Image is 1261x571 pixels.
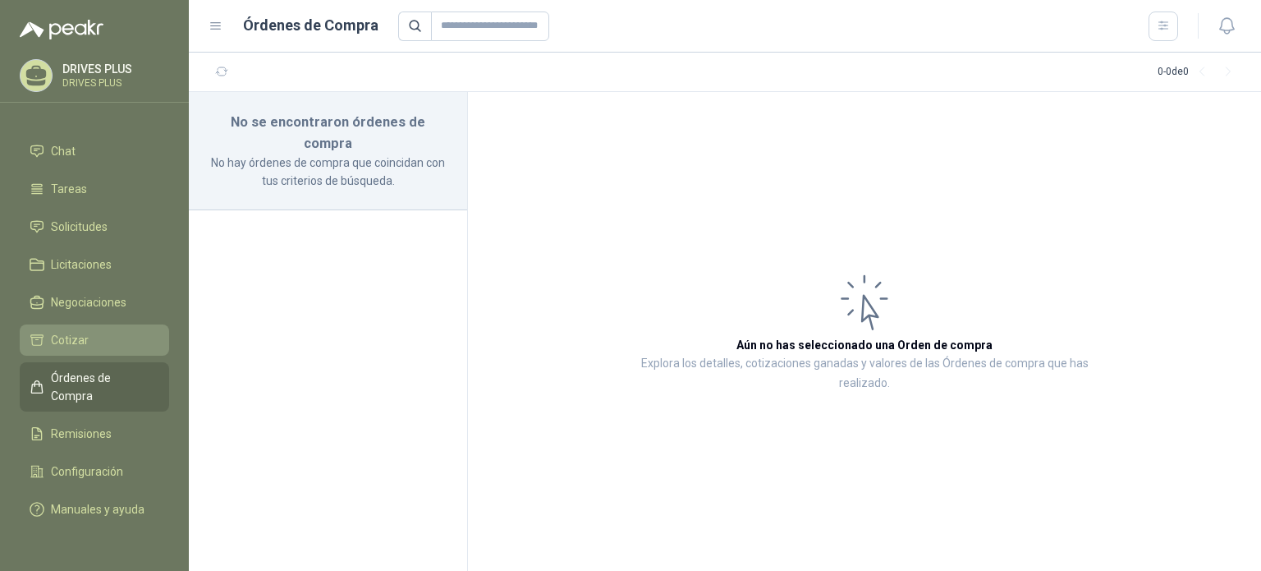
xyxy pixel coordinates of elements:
[243,14,378,37] h1: Órdenes de Compra
[20,418,169,449] a: Remisiones
[51,256,112,274] span: Licitaciones
[51,331,89,349] span: Cotizar
[51,180,87,198] span: Tareas
[62,63,165,75] p: DRIVES PLUS
[20,211,169,242] a: Solicitudes
[51,463,123,481] span: Configuración
[20,249,169,280] a: Licitaciones
[209,112,447,154] h3: No se encontraron órdenes de compra
[20,456,169,487] a: Configuración
[736,336,993,354] h3: Aún no has seleccionado una Orden de compra
[51,369,154,405] span: Órdenes de Compra
[1158,59,1241,85] div: 0 - 0 de 0
[20,494,169,525] a: Manuales y ayuda
[51,142,76,160] span: Chat
[62,78,165,88] p: DRIVES PLUS
[20,173,169,205] a: Tareas
[51,500,144,518] span: Manuales y ayuda
[20,287,169,318] a: Negociaciones
[20,136,169,167] a: Chat
[209,154,447,190] p: No hay órdenes de compra que coincidan con tus criterios de búsqueda.
[51,218,108,236] span: Solicitudes
[632,354,1097,394] p: Explora los detalles, cotizaciones ganadas y valores de las Órdenes de compra que has realizado.
[20,362,169,412] a: Órdenes de Compra
[51,425,112,443] span: Remisiones
[20,20,103,39] img: Logo peakr
[51,293,126,311] span: Negociaciones
[20,325,169,356] a: Cotizar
